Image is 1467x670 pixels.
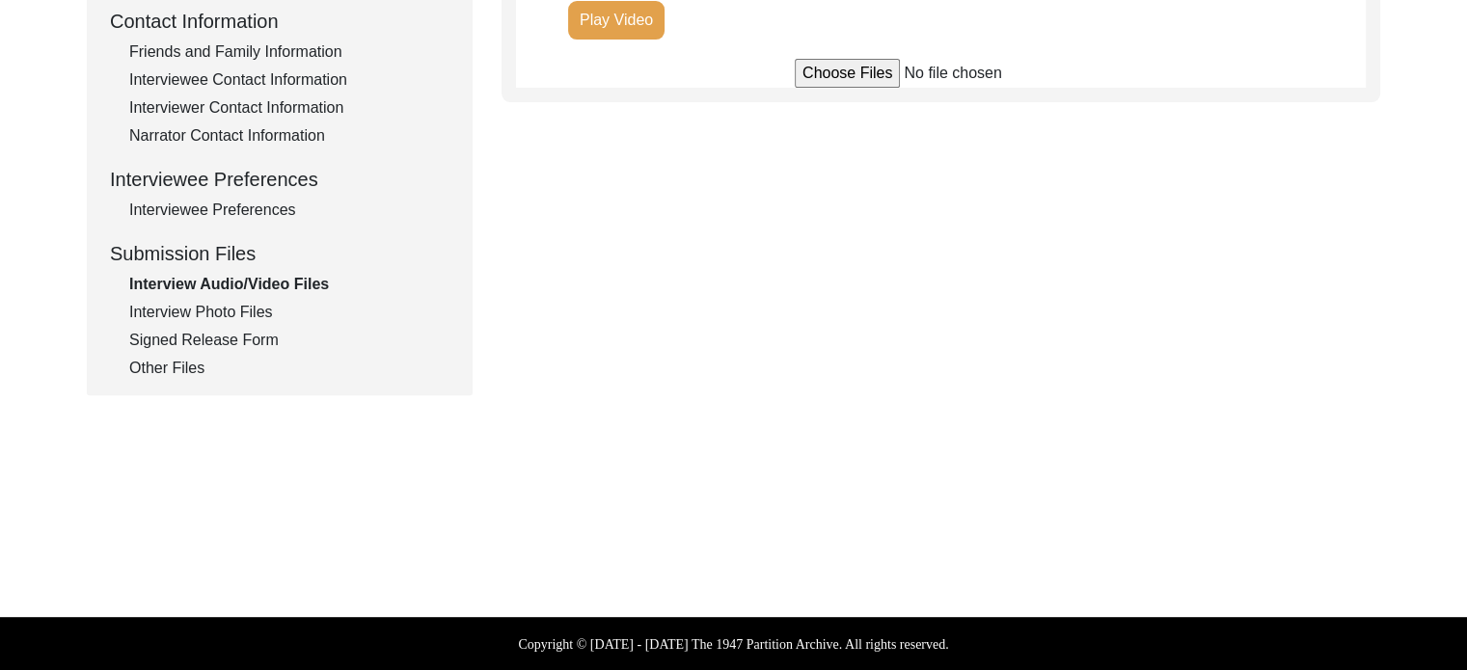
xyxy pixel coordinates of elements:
[518,634,948,655] label: Copyright © [DATE] - [DATE] The 1947 Partition Archive. All rights reserved.
[129,273,449,296] div: Interview Audio/Video Files
[129,329,449,352] div: Signed Release Form
[110,239,449,268] div: Submission Files
[129,40,449,64] div: Friends and Family Information
[110,7,449,36] div: Contact Information
[129,357,449,380] div: Other Files
[129,68,449,92] div: Interviewee Contact Information
[129,301,449,324] div: Interview Photo Files
[129,96,449,120] div: Interviewer Contact Information
[110,165,449,194] div: Interviewee Preferences
[129,199,449,222] div: Interviewee Preferences
[129,124,449,147] div: Narrator Contact Information
[568,1,665,40] button: Play Video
